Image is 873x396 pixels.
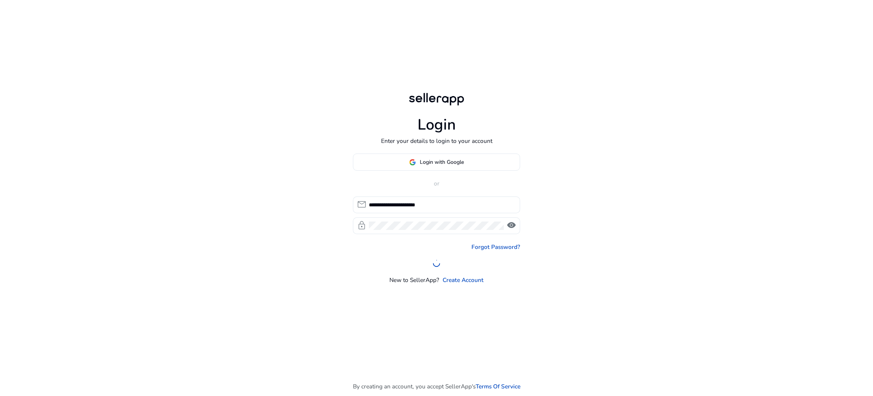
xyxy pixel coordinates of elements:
p: Enter your details to login to your account [381,136,492,145]
a: Forgot Password? [471,242,520,251]
p: New to SellerApp? [389,276,439,284]
a: Terms Of Service [476,382,520,391]
span: Login with Google [420,158,464,166]
span: mail [357,200,367,209]
h1: Login [418,116,456,134]
p: or [353,179,520,188]
span: lock [357,220,367,230]
button: Login with Google [353,154,520,171]
img: google-logo.svg [409,159,416,166]
span: visibility [506,220,516,230]
a: Create Account [443,276,484,284]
